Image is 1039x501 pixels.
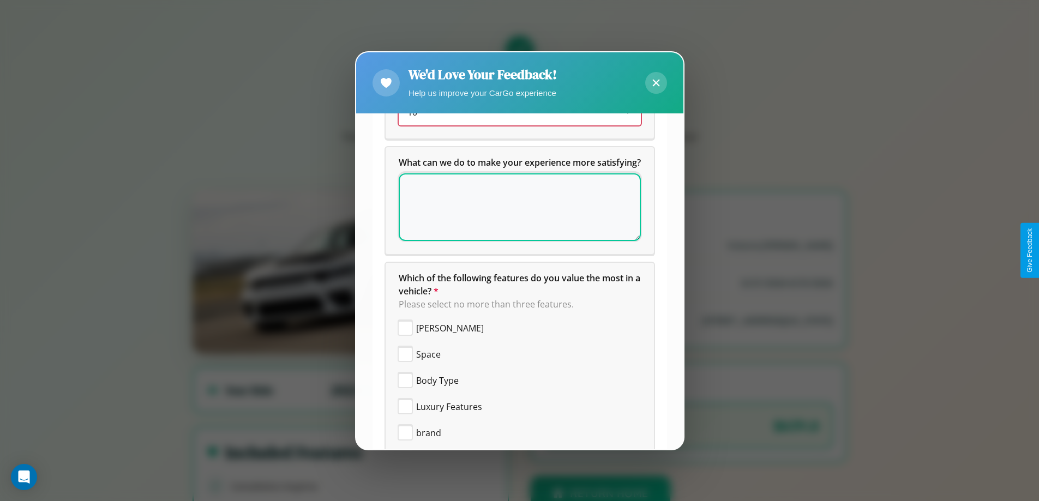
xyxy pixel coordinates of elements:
div: Open Intercom Messenger [11,464,37,490]
span: brand [416,426,441,439]
h2: We'd Love Your Feedback! [409,65,557,83]
span: [PERSON_NAME] [416,322,484,335]
span: Luxury Features [416,400,482,413]
span: 10 [407,106,417,118]
span: Body Type [416,374,459,387]
span: Space [416,348,441,361]
p: Help us improve your CarGo experience [409,86,557,100]
span: Please select no more than three features. [399,298,574,310]
span: What can we do to make your experience more satisfying? [399,156,641,168]
div: Give Feedback [1026,228,1034,273]
span: Which of the following features do you value the most in a vehicle? [399,272,642,297]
